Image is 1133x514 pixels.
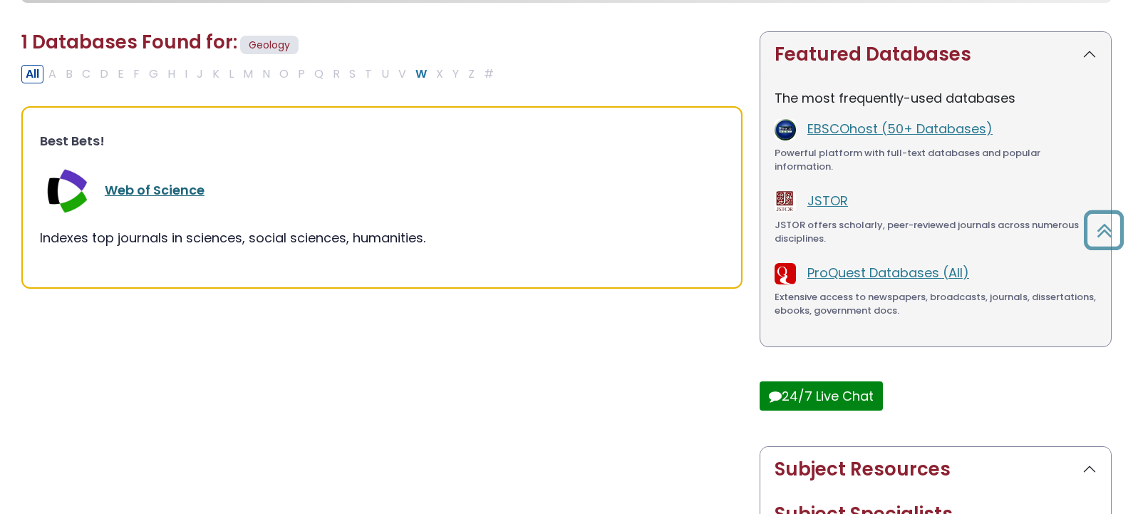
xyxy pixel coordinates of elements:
span: Geology [240,36,299,55]
a: EBSCOhost (50+ Databases) [807,120,993,138]
button: Filter Results W [411,65,431,83]
div: JSTOR offers scholarly, peer-reviewed journals across numerous disciplines. [775,218,1097,246]
div: Alpha-list to filter by first letter of database name [21,64,500,82]
p: The most frequently-used databases [775,88,1097,108]
a: ProQuest Databases (All) [807,264,969,282]
a: JSTOR [807,192,848,210]
span: 1 Databases Found for: [21,29,237,55]
button: Featured Databases [760,32,1111,77]
a: Web of Science [105,181,205,199]
div: Extensive access to newspapers, broadcasts, journals, dissertations, ebooks, government docs. [775,290,1097,318]
h3: Best Bets! [40,133,724,149]
div: Indexes top journals in sciences, social sciences, humanities. [40,228,724,247]
button: All [21,65,43,83]
a: Back to Top [1078,217,1129,243]
div: Powerful platform with full-text databases and popular information. [775,146,1097,174]
button: Subject Resources [760,447,1111,492]
button: 24/7 Live Chat [760,381,883,411]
